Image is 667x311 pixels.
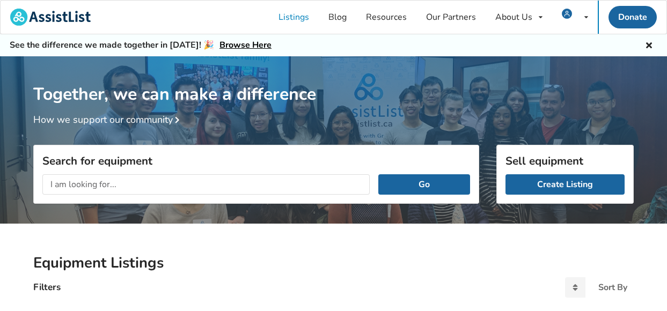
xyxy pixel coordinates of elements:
img: assistlist-logo [10,9,91,26]
a: Resources [356,1,416,34]
h2: Equipment Listings [33,254,634,272]
a: Donate [609,6,657,28]
h3: Search for equipment [42,154,470,168]
img: user icon [562,9,572,19]
h3: Sell equipment [505,154,625,168]
a: How we support our community [33,113,184,126]
a: Our Partners [416,1,486,34]
div: About Us [495,13,532,21]
a: Browse Here [219,39,272,51]
a: Blog [319,1,356,34]
input: I am looking for... [42,174,370,195]
h1: Together, we can make a difference [33,56,634,105]
h4: Filters [33,281,61,293]
button: Go [378,174,470,195]
a: Create Listing [505,174,625,195]
h5: See the difference we made together in [DATE]! 🎉 [10,40,272,51]
a: Listings [269,1,319,34]
div: Sort By [598,283,627,292]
